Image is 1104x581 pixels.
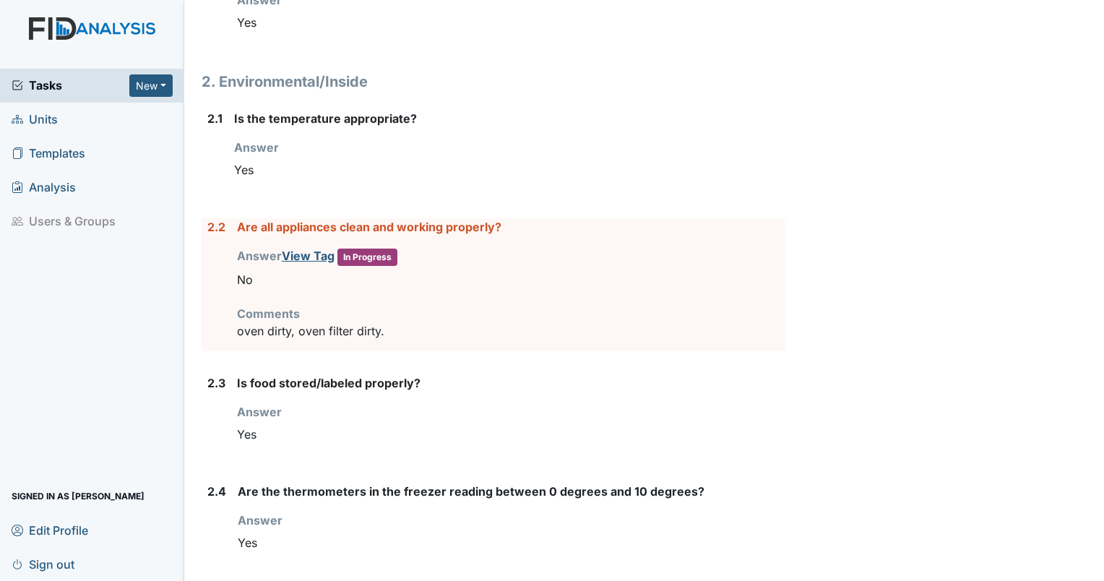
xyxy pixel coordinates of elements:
[12,176,76,199] span: Analysis
[237,305,300,322] label: Comments
[237,421,785,448] div: Yes
[207,218,225,236] label: 2.2
[207,483,226,500] label: 2.4
[12,77,129,94] a: Tasks
[238,513,283,528] strong: Answer
[337,249,397,266] span: In Progress
[234,140,279,155] strong: Answer
[234,110,417,127] label: Is the temperature appropriate?
[238,529,785,556] div: Yes
[12,485,145,507] span: Signed in as [PERSON_NAME]
[12,553,74,575] span: Sign out
[12,519,88,541] span: Edit Profile
[237,9,785,36] div: Yes
[237,218,501,236] label: Are all appliances clean and working properly?
[202,71,785,92] h1: 2. Environmental/Inside
[237,405,282,419] strong: Answer
[207,110,223,127] label: 2.1
[237,322,785,340] p: oven dirty, oven filter dirty.
[237,249,397,263] strong: Answer
[237,374,421,392] label: Is food stored/labeled properly?
[12,108,58,131] span: Units
[282,249,335,263] a: View Tag
[129,74,173,97] button: New
[237,266,785,293] div: No
[234,156,785,184] div: Yes
[238,483,704,500] label: Are the thermometers in the freezer reading between 0 degrees and 10 degrees?
[12,142,85,165] span: Templates
[207,374,225,392] label: 2.3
